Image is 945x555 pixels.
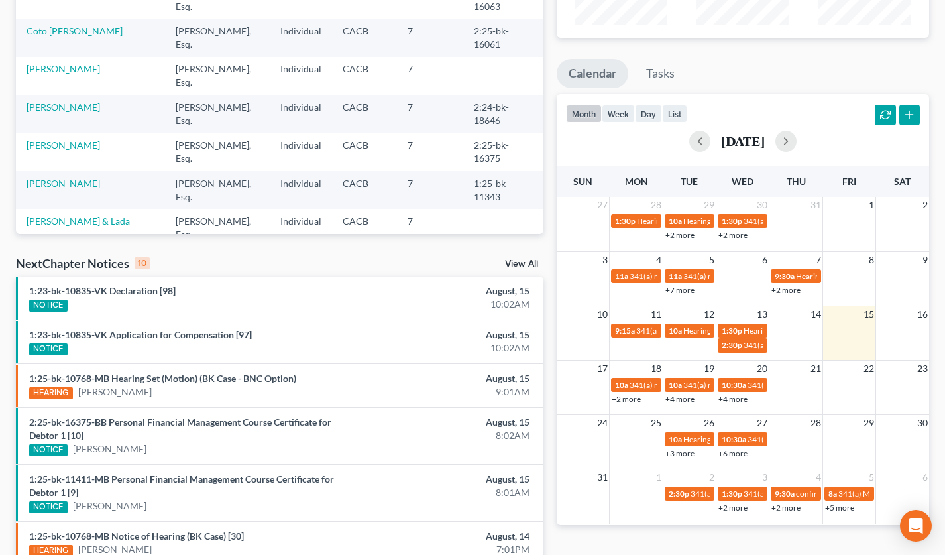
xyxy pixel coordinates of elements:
a: +2 more [771,285,801,295]
td: Individual [270,95,332,133]
a: [PERSON_NAME] & Lada [27,216,130,227]
span: 9 [921,252,929,268]
a: [PERSON_NAME] [73,442,146,456]
a: [PERSON_NAME] [27,178,100,189]
a: +2 more [665,230,695,240]
a: +3 more [665,448,695,458]
span: 8a [828,489,837,499]
td: 2:25-bk-16375 [463,133,543,170]
span: 7 [814,252,822,268]
span: 341(a) meeting for [PERSON_NAME] [748,434,875,444]
span: 13 [755,306,769,322]
td: 7 [397,57,463,95]
a: [PERSON_NAME] [73,499,146,513]
span: 20 [755,361,769,377]
span: 10a [669,380,682,390]
a: 2:25-bk-16375-BB Personal Financial Management Course Certificate for Debtor 1 [10] [29,416,331,441]
span: 2:30p [669,489,689,499]
span: 28 [809,415,822,431]
td: 7 [397,133,463,170]
span: 1 [655,469,663,485]
span: Tue [681,176,698,187]
span: 341(a) meeting for [PERSON_NAME] [748,380,875,390]
span: 10a [669,434,682,444]
span: 6 [761,252,769,268]
td: CACB [332,209,397,247]
h2: [DATE] [721,134,765,148]
span: 12 [702,306,716,322]
span: Sun [573,176,592,187]
span: 10:30a [722,434,746,444]
div: 8:01AM [372,486,529,499]
span: 1:30p [615,216,636,226]
td: CACB [332,57,397,95]
span: 341(a) meeting for [PERSON_NAME] [683,271,811,281]
span: 4 [814,469,822,485]
div: NextChapter Notices [16,255,150,271]
div: HEARING [29,387,73,399]
span: 3 [601,252,609,268]
a: 1:25-bk-10768-MB Notice of Hearing (BK Case) [30] [29,530,244,542]
a: [PERSON_NAME] [27,139,100,151]
span: 11 [649,306,663,322]
a: 1:23-bk-10835-VK Application for Compensation [97] [29,329,252,340]
span: 26 [702,415,716,431]
td: Individual [270,209,332,247]
span: 29 [862,415,875,431]
td: 7 [397,95,463,133]
td: 7 [397,209,463,247]
span: 341(a) meeting for [PERSON_NAME] [744,216,871,226]
td: 2:25-bk-16061 [463,19,543,56]
span: 11a [669,271,682,281]
span: 5 [867,469,875,485]
a: [PERSON_NAME] [78,385,152,399]
div: NOTICE [29,300,68,312]
span: 341(a) meeting for [PERSON_NAME] [744,340,871,350]
span: Hearing for [PERSON_NAME] [683,216,787,226]
span: 14 [809,306,822,322]
button: month [566,105,602,123]
span: Sat [894,176,911,187]
div: Open Intercom Messenger [900,510,932,542]
a: +6 more [718,448,748,458]
span: Thu [787,176,806,187]
a: +2 more [718,230,748,240]
button: day [635,105,662,123]
td: CACB [332,95,397,133]
span: 23 [916,361,929,377]
span: 6 [921,469,929,485]
button: week [602,105,635,123]
div: 8:02AM [372,429,529,442]
td: Individual [270,57,332,95]
a: 1:23-bk-10835-VK Declaration [98] [29,285,176,296]
td: 7 [397,171,463,209]
td: 1:25-bk-11343 [463,171,543,209]
a: +4 more [718,394,748,404]
a: +2 more [718,503,748,513]
span: 15 [862,306,875,322]
span: 1:30p [722,216,742,226]
span: 341(a) meeting for [PERSON_NAME] [630,380,757,390]
div: NOTICE [29,444,68,456]
div: 10 [135,257,150,269]
span: 341(a) meeting for [PERSON_NAME] [744,489,871,499]
a: +2 more [771,503,801,513]
span: Mon [625,176,648,187]
span: 16 [916,306,929,322]
span: 31 [809,197,822,213]
td: [PERSON_NAME], Esq. [165,209,270,247]
td: CACB [332,19,397,56]
span: 24 [596,415,609,431]
div: August, 15 [372,372,529,385]
span: 341(a) meeting for [PERSON_NAME] [683,380,811,390]
span: 341(a) meeting for [PERSON_NAME] [630,271,757,281]
span: 25 [649,415,663,431]
td: [PERSON_NAME], Esq. [165,19,270,56]
span: 1:30p [722,326,742,336]
a: 1:25-bk-11411-MB Personal Financial Management Course Certificate for Debtor 1 [9] [29,473,334,498]
div: 10:02AM [372,298,529,311]
span: 2 [921,197,929,213]
a: Tasks [634,59,687,88]
span: 4 [655,252,663,268]
span: Hearing for [PERSON_NAME] [796,271,899,281]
